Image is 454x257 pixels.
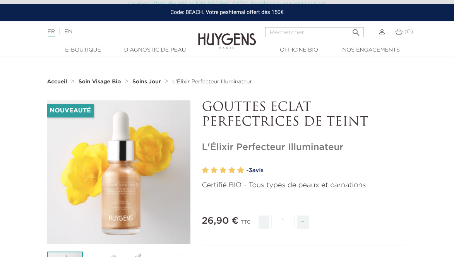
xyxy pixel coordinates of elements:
span: - [259,216,269,229]
p: Certifié BIO - Tous types de peaux et carnations [202,180,407,191]
div: TTC [240,214,250,235]
p: GOUTTES ECLAT PERFECTRICES DE TEINT [202,100,407,130]
input: Rechercher [265,27,364,37]
a: -3avis [247,165,407,176]
h1: L'Élixir Perfecteur Illuminateur [202,142,407,153]
span: (0) [404,29,413,34]
label: 5 [237,165,244,176]
strong: Soins Jour [132,79,161,85]
i:  [351,26,361,35]
a: FR [48,29,55,37]
span: 3 [248,167,252,173]
input: Quantité [271,215,295,228]
a: Soin Visage Bio [79,79,123,85]
label: 2 [211,165,218,176]
img: Huygens [198,21,256,50]
label: 3 [219,165,226,176]
strong: Soin Visage Bio [79,79,121,85]
a: Officine Bio [263,46,335,54]
span: 26,90 € [202,216,239,226]
span: + [297,216,309,229]
li: Nouveauté [47,104,94,117]
label: 1 [202,165,209,176]
a: EN [65,29,72,34]
div: | [44,27,183,36]
strong: Accueil [47,79,67,85]
label: 4 [228,165,235,176]
a: Diagnostic de peau [119,46,191,54]
a: Soins Jour [132,79,163,85]
a: Accueil [47,79,69,85]
span: L'Élixir Perfecteur Illuminateur [172,79,252,85]
button:  [349,25,363,35]
a: L'Élixir Perfecteur Illuminateur [172,79,252,85]
a: E-Boutique [47,46,119,54]
a: Nos engagements [335,46,407,54]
